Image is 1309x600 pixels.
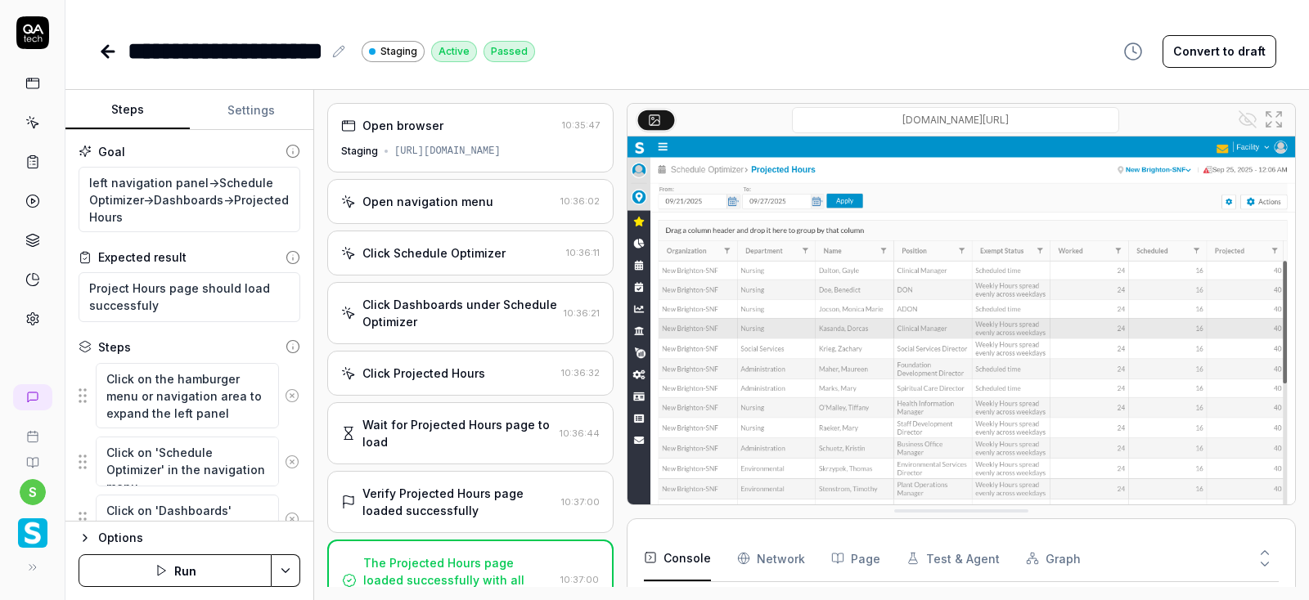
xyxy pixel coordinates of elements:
time: 10:36:11 [566,247,600,258]
time: 10:36:21 [564,307,600,319]
button: Test & Agent [906,535,1000,581]
a: Documentation [7,443,58,469]
time: 10:36:02 [560,195,600,207]
button: Convert to draft [1163,35,1276,68]
div: Suggestions [79,362,300,430]
button: s [20,479,46,505]
div: Click Dashboards under Schedule Optimizer [362,296,557,330]
button: Remove step [279,503,306,535]
button: Run [79,554,272,587]
button: Show all interative elements [1235,106,1261,132]
span: Staging [380,44,417,59]
div: Click Schedule Optimizer [362,244,506,262]
div: Staging [341,144,378,159]
div: Open browser [362,117,443,134]
time: 10:37:00 [560,574,599,585]
button: Remove step [279,379,306,412]
button: Open in full screen [1261,106,1287,132]
div: Open navigation menu [362,193,493,210]
time: 10:36:32 [561,367,600,378]
a: Staging [362,40,425,62]
div: Passed [484,41,535,62]
button: Remove step [279,446,306,478]
div: Goal [98,143,125,160]
button: Graph [1026,535,1081,581]
button: Network [737,535,805,581]
button: Settings [190,91,314,130]
div: Click Projected Hours [362,365,485,382]
div: Suggestions [79,436,300,487]
button: Smartlinx Logo [7,505,58,551]
time: 10:37:00 [561,496,600,508]
div: Verify Projected Hours page loaded successfully [362,485,555,519]
img: Smartlinx Logo [18,518,47,548]
div: Suggestions [79,494,300,545]
div: Expected result [98,249,187,266]
button: View version history [1113,35,1153,68]
img: Screenshot [628,137,1295,553]
button: Steps [65,91,190,130]
div: Steps [98,338,131,356]
time: 10:36:44 [560,428,600,439]
div: Options [98,528,300,548]
div: [URL][DOMAIN_NAME] [394,144,501,159]
div: Active [431,41,477,62]
a: New conversation [13,384,52,410]
button: Console [644,535,711,581]
a: Book a call with us [7,417,58,443]
button: Options [79,528,300,548]
time: 10:35:47 [562,119,600,131]
div: Wait for Projected Hours page to load [362,416,553,450]
button: Page [831,535,880,581]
